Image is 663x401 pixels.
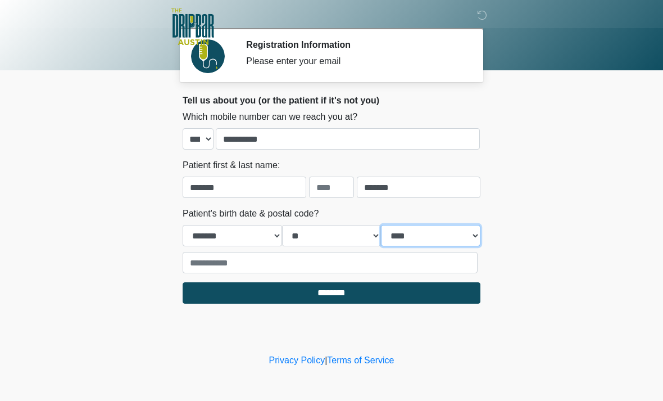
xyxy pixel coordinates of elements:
[269,355,325,365] a: Privacy Policy
[327,355,394,365] a: Terms of Service
[246,55,464,68] div: Please enter your email
[183,95,480,106] h2: Tell us about you (or the patient if it's not you)
[183,207,319,220] label: Patient's birth date & postal code?
[183,159,280,172] label: Patient first & last name:
[191,39,225,73] img: Agent Avatar
[171,8,214,45] img: The DRIPBaR - Austin The Domain Logo
[183,110,357,124] label: Which mobile number can we reach you at?
[325,355,327,365] a: |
